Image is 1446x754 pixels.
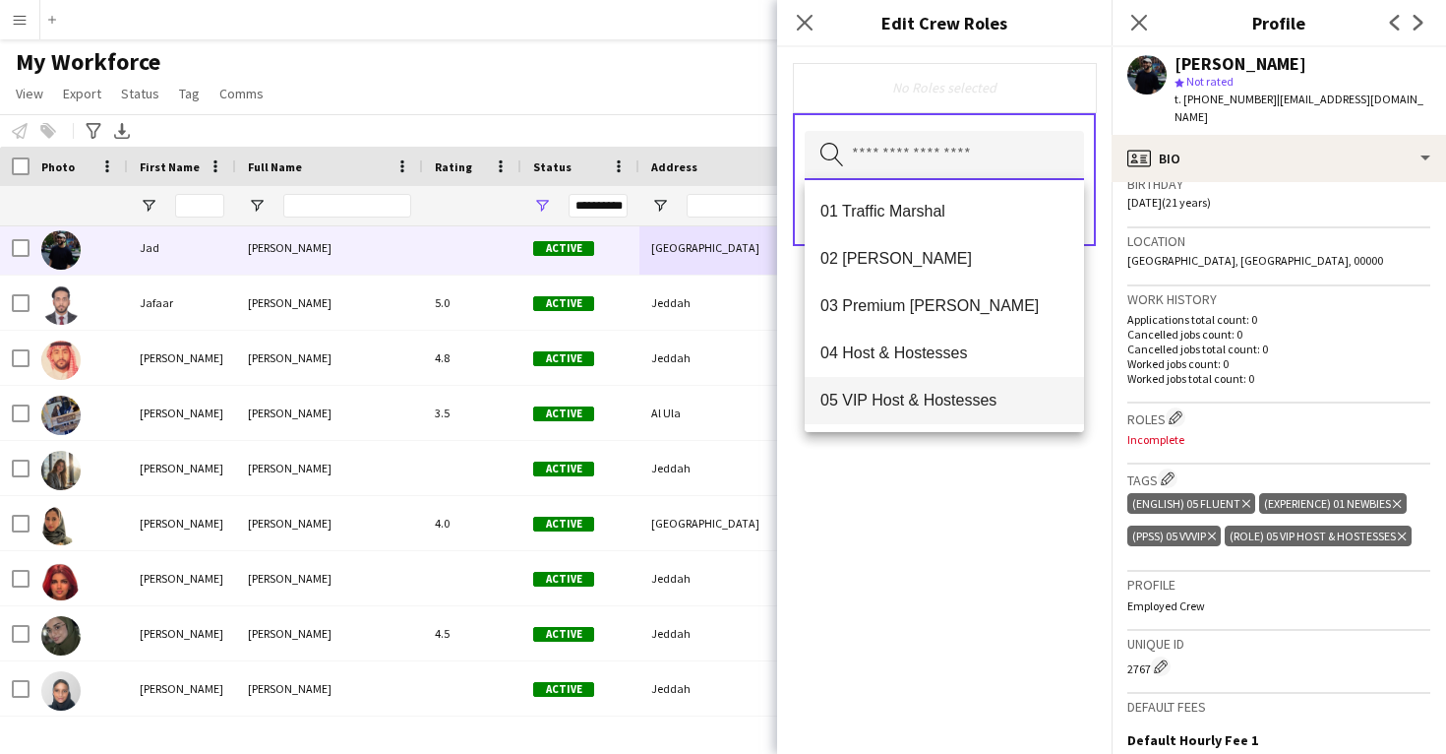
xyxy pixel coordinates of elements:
span: Address [651,159,697,174]
span: [GEOGRAPHIC_DATA] [651,516,759,531]
h3: Location [1127,232,1430,250]
span: Jeddah [651,295,691,310]
span: Active [533,627,594,642]
span: Full Name [248,159,302,174]
span: Active [533,517,594,532]
img: Jafaar Alsharif [41,285,81,325]
h3: Profile [1127,576,1430,594]
span: [PERSON_NAME] [248,350,331,365]
app-action-btn: Advanced filters [82,119,105,143]
span: [PERSON_NAME] [248,571,331,586]
span: Status [533,159,572,174]
span: [PERSON_NAME] [248,461,331,475]
div: [PERSON_NAME] [1175,55,1306,73]
div: [PERSON_NAME] [128,331,236,385]
a: Tag [171,81,208,106]
h3: Profile [1112,10,1446,35]
span: Active [533,351,594,366]
div: (PPSS) 05 VVVIP [1127,526,1221,546]
img: Jamal Tantawi [41,341,81,380]
div: [PERSON_NAME] [128,386,236,440]
span: Active [533,241,594,256]
span: Active [533,296,594,311]
div: Jafaar [128,276,236,330]
p: Incomplete [1127,432,1430,447]
img: Jamilah Alorabi [41,451,81,490]
span: [GEOGRAPHIC_DATA] [651,240,759,255]
span: Not rated [1186,74,1234,89]
span: 05 VIP Host & Hostesses [820,391,1068,409]
div: 4.8 [423,331,521,385]
span: t. [PHONE_NUMBER] [1175,92,1277,106]
p: Applications total count: 0 [1127,312,1430,327]
a: Comms [211,81,271,106]
span: [PERSON_NAME] [248,240,331,255]
div: 2767 [1127,657,1430,676]
h3: Default fees [1127,698,1430,716]
div: 4.5 [423,606,521,660]
p: Employed Crew [1127,598,1430,613]
p: Worked jobs count: 0 [1127,356,1430,371]
div: No Roles selected [809,79,1080,96]
div: [PERSON_NAME] [128,551,236,605]
img: Jana Abdullah [41,506,81,545]
input: Full Name Filter Input [283,194,411,218]
div: (English) 05 Fluent [1127,493,1255,514]
p: Worked jobs total count: 0 [1127,371,1430,386]
span: [PERSON_NAME] [248,406,331,420]
div: 5.0 [423,276,521,330]
div: [PERSON_NAME] [128,606,236,660]
span: Active [533,682,594,697]
input: First Name Filter Input [175,194,224,218]
span: Status [121,85,159,102]
h3: Roles [1127,408,1430,428]
span: Jeddah [651,571,691,586]
button: Open Filter Menu [533,197,551,215]
input: Address Filter Input [687,194,824,218]
a: Status [113,81,167,106]
span: [GEOGRAPHIC_DATA], [GEOGRAPHIC_DATA], 00000 [1127,253,1383,268]
a: View [8,81,51,106]
div: 3.5 [423,386,521,440]
span: Jeddah [651,461,691,475]
span: Tag [179,85,200,102]
span: First Name [140,159,200,174]
span: [PERSON_NAME] [248,295,331,310]
span: Active [533,407,594,421]
button: Open Filter Menu [248,197,266,215]
span: 04 Host & Hostesses [820,344,1068,362]
span: Active [533,462,594,476]
app-action-btn: Export XLSX [110,119,134,143]
span: 01 Traffic Marshal [820,202,1068,220]
div: (Role) 05 VIP Host & Hostesses [1225,526,1411,546]
a: Export [55,81,109,106]
span: Comms [219,85,264,102]
div: [PERSON_NAME] [128,661,236,716]
img: JANA Albildl [41,671,81,711]
img: Jana Al-ghamdi [41,616,81,656]
p: Cancelled jobs count: 0 [1127,327,1430,342]
h3: Tags [1127,469,1430,489]
img: Jana Al Omari [41,561,81,600]
span: Al Ula [651,406,681,420]
span: 03 Premium [PERSON_NAME] [820,296,1068,315]
span: Rating [435,159,472,174]
span: Export [63,85,101,102]
div: 4.0 [423,496,521,550]
span: View [16,85,43,102]
div: [PERSON_NAME] [128,441,236,495]
span: [PERSON_NAME] [248,516,331,531]
img: Jamila Mumtaz [41,396,81,435]
span: 02 [PERSON_NAME] [820,249,1068,268]
div: (Experience) 01 Newbies [1259,493,1406,514]
span: | [EMAIL_ADDRESS][DOMAIN_NAME] [1175,92,1423,124]
img: Jad AlSaadawi [41,230,81,270]
h3: Unique ID [1127,635,1430,653]
h3: Default Hourly Fee 1 [1127,731,1258,749]
button: Open Filter Menu [651,197,669,215]
h3: Birthday [1127,175,1430,193]
div: [PERSON_NAME] [128,496,236,550]
button: Open Filter Menu [140,197,157,215]
span: Active [533,572,594,587]
span: Jeddah [651,681,691,696]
